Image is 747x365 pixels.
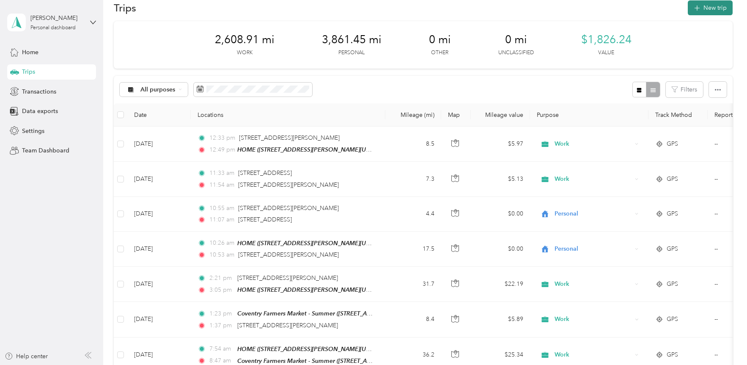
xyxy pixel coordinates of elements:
[127,232,191,267] td: [DATE]
[667,139,678,149] span: GPS
[209,309,233,318] span: 1:23 pm
[498,49,534,57] p: Unclassified
[140,87,176,93] span: All purposes
[30,25,76,30] div: Personal dashboard
[127,162,191,196] td: [DATE]
[209,274,233,283] span: 2:21 pm
[237,49,253,57] p: Work
[237,274,338,282] span: [STREET_ADDRESS][PERSON_NAME]
[555,279,632,289] span: Work
[667,315,678,324] span: GPS
[385,162,441,196] td: 7.3
[667,174,678,184] span: GPS
[238,251,339,258] span: [STREET_ADDRESS][PERSON_NAME]
[238,181,339,188] span: [STREET_ADDRESS][PERSON_NAME]
[22,87,56,96] span: Transactions
[555,139,632,149] span: Work
[22,127,44,135] span: Settings
[239,134,340,141] span: [STREET_ADDRESS][PERSON_NAME]
[441,103,471,127] th: Map
[237,286,421,293] span: HOME ([STREET_ADDRESS][PERSON_NAME][US_STATE][US_STATE])
[385,127,441,162] td: 8.5
[237,146,421,153] span: HOME ([STREET_ADDRESS][PERSON_NAME][US_STATE][US_STATE])
[471,197,530,232] td: $0.00
[700,318,747,365] iframe: Everlance-gr Chat Button Frame
[385,197,441,232] td: 4.4
[209,215,234,224] span: 11:07 am
[667,244,678,254] span: GPS
[127,197,191,232] td: [DATE]
[530,103,648,127] th: Purpose
[667,209,678,218] span: GPS
[238,205,339,212] span: [STREET_ADDRESS][PERSON_NAME]
[429,33,451,47] span: 0 mi
[666,82,703,97] button: Filters
[237,322,338,329] span: [STREET_ADDRESS][PERSON_NAME]
[385,232,441,267] td: 17.5
[431,49,448,57] p: Other
[30,14,83,22] div: [PERSON_NAME]
[471,232,530,267] td: $0.00
[471,162,530,196] td: $5.13
[22,107,58,116] span: Data exports
[581,33,632,47] span: $1,826.24
[471,302,530,337] td: $5.89
[209,145,233,155] span: 12:49 pm
[385,103,441,127] th: Mileage (mi)
[5,352,48,361] button: Help center
[598,49,614,57] p: Value
[209,344,233,354] span: 7:54 am
[209,133,235,143] span: 12:33 pm
[191,103,385,127] th: Locations
[385,302,441,337] td: 8.4
[237,240,421,247] span: HOME ([STREET_ADDRESS][PERSON_NAME][US_STATE][US_STATE])
[209,204,234,213] span: 10:55 am
[237,310,423,317] span: Coventry Farmers Market - Summer ([STREET_ADDRESS][US_STATE])
[22,67,35,76] span: Trips
[127,103,191,127] th: Date
[127,127,191,162] td: [DATE]
[505,33,527,47] span: 0 mi
[22,146,69,155] span: Team Dashboard
[209,321,233,330] span: 1:37 pm
[688,0,733,15] button: New trip
[238,216,292,223] span: [STREET_ADDRESS]
[237,357,423,365] span: Coventry Farmers Market - Summer ([STREET_ADDRESS][US_STATE])
[322,33,382,47] span: 3,861.45 mi
[338,49,365,57] p: Personal
[385,267,441,302] td: 31.7
[555,315,632,324] span: Work
[209,169,234,178] span: 11:33 am
[127,267,191,302] td: [DATE]
[209,238,233,248] span: 10:26 am
[471,127,530,162] td: $5.97
[471,267,530,302] td: $22.19
[237,346,421,353] span: HOME ([STREET_ADDRESS][PERSON_NAME][US_STATE][US_STATE])
[555,209,632,218] span: Personal
[555,174,632,184] span: Work
[209,180,234,190] span: 11:54 am
[127,302,191,337] td: [DATE]
[209,285,233,295] span: 3:05 pm
[215,33,275,47] span: 2,608.91 mi
[209,250,234,260] span: 10:53 am
[667,279,678,289] span: GPS
[555,350,632,359] span: Work
[555,244,632,254] span: Personal
[667,350,678,359] span: GPS
[114,3,136,12] h1: Trips
[648,103,708,127] th: Track Method
[22,48,38,57] span: Home
[471,103,530,127] th: Mileage value
[238,169,292,177] span: [STREET_ADDRESS]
